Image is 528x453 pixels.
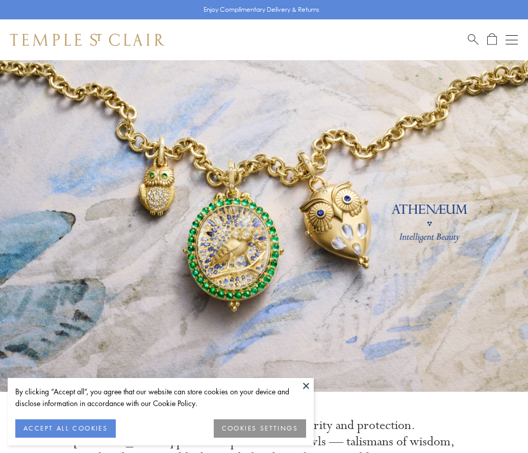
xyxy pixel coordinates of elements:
[15,419,116,438] button: ACCEPT ALL COOKIES
[214,419,306,438] button: COOKIES SETTINGS
[15,386,306,409] div: By clicking “Accept all”, you agree that our website can store cookies on your device and disclos...
[487,33,497,46] a: Open Shopping Bag
[468,33,479,46] a: Search
[10,34,164,46] img: Temple St. Clair
[506,34,518,46] button: Open navigation
[204,5,319,15] p: Enjoy Complimentary Delivery & Returns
